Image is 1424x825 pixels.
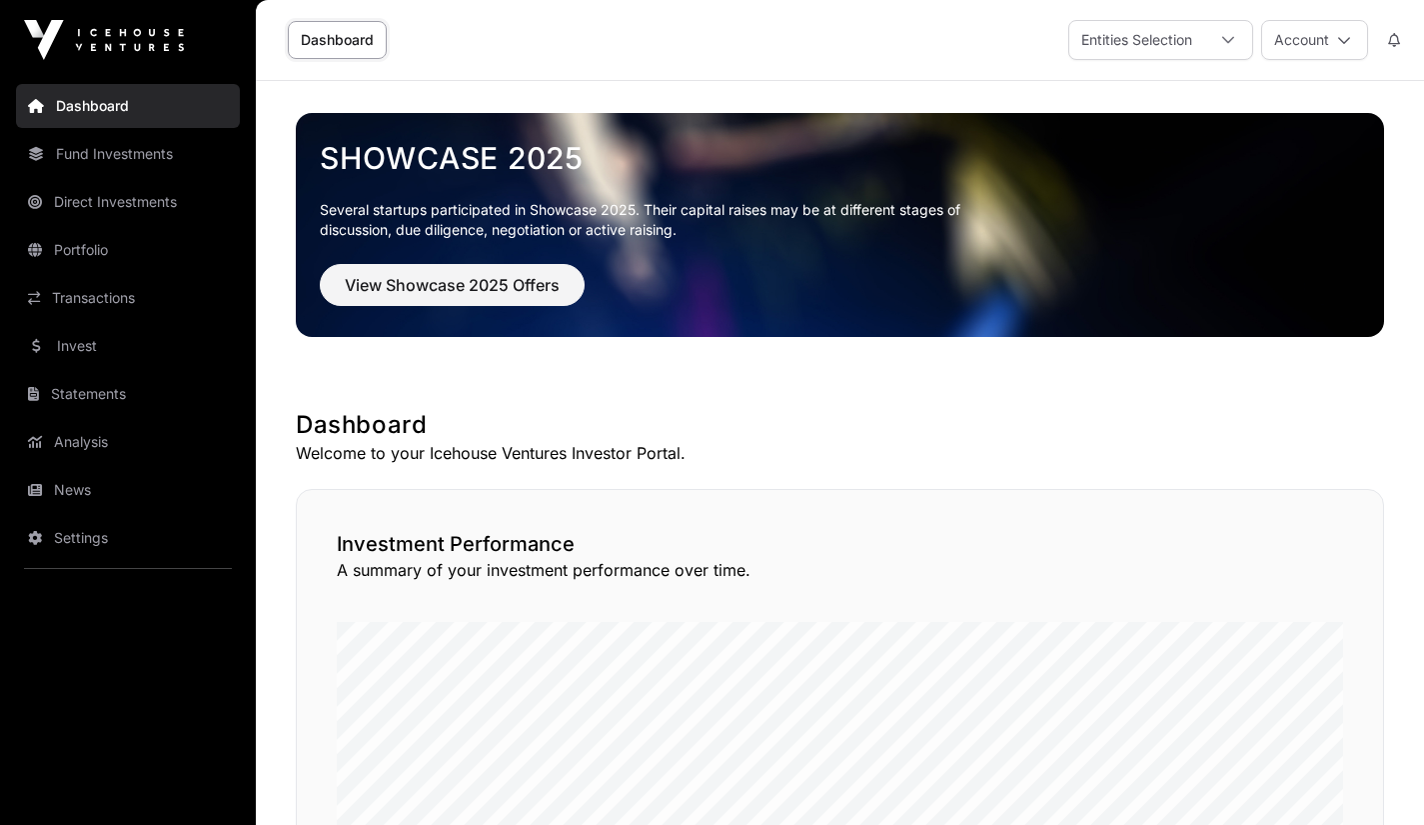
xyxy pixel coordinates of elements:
[1261,20,1368,60] button: Account
[16,180,240,224] a: Direct Investments
[16,324,240,368] a: Invest
[337,558,1343,582] p: A summary of your investment performance over time.
[16,84,240,128] a: Dashboard
[16,420,240,464] a: Analysis
[24,20,184,60] img: Icehouse Ventures Logo
[320,200,991,240] p: Several startups participated in Showcase 2025. Their capital raises may be at different stages o...
[1324,729,1424,825] iframe: Chat Widget
[16,516,240,560] a: Settings
[296,441,1384,465] p: Welcome to your Icehouse Ventures Investor Portal.
[320,264,585,306] button: View Showcase 2025 Offers
[16,132,240,176] a: Fund Investments
[337,530,1343,558] h2: Investment Performance
[320,284,585,304] a: View Showcase 2025 Offers
[296,113,1384,337] img: Showcase 2025
[16,228,240,272] a: Portfolio
[320,140,1360,176] a: Showcase 2025
[288,21,387,59] a: Dashboard
[16,276,240,320] a: Transactions
[16,372,240,416] a: Statements
[1069,21,1204,59] div: Entities Selection
[16,468,240,512] a: News
[296,409,1384,441] h1: Dashboard
[345,273,560,297] span: View Showcase 2025 Offers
